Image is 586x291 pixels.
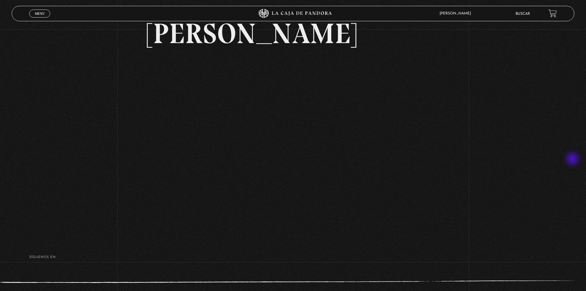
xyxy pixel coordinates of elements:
h4: SÍguenos en: [29,256,557,259]
span: [PERSON_NAME] [437,12,477,15]
a: Buscar [516,12,530,16]
span: Cerrar [33,17,47,21]
a: View your shopping cart [548,9,557,18]
iframe: Dailymotion video player – MARIA GABRIELA PROGRAMA [147,57,439,222]
h2: [PERSON_NAME] [147,19,439,48]
span: Menu [35,12,45,15]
